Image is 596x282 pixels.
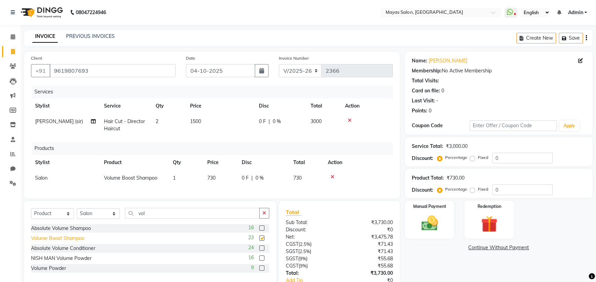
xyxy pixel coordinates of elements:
th: Qty [169,155,203,170]
span: | [269,118,270,125]
label: Client [31,55,42,61]
div: ( ) [281,241,339,248]
span: 0 % [273,118,281,125]
img: _gift.svg [476,214,503,234]
div: ₹71.43 [339,248,398,255]
div: No Active Membership [412,67,586,74]
span: 2.5% [300,249,310,254]
div: Volume Powder [31,265,66,272]
span: CGST [286,263,299,269]
label: Percentage [445,154,467,161]
div: Products [32,142,398,155]
span: 16 [248,224,254,231]
label: Redemption [478,203,501,210]
a: [PERSON_NAME] [429,57,467,64]
div: Total Visits: [412,77,439,84]
div: ₹55.68 [339,262,398,270]
th: Action [324,155,393,170]
div: ( ) [281,262,339,270]
span: | [251,174,253,182]
div: Absolute Volume Shampoo [31,225,91,232]
button: Apply [560,121,579,131]
span: SGST [286,255,298,262]
div: Discount: [412,155,433,162]
th: Price [203,155,238,170]
div: Discount: [412,187,433,194]
span: 3000 [311,118,322,124]
div: 0 [429,107,431,114]
div: Card on file: [412,87,440,94]
span: 2.5% [300,241,310,247]
div: 0 [441,87,444,94]
span: 0 F [259,118,266,125]
div: Name: [412,57,427,64]
th: Price [186,98,255,114]
div: ₹3,475.78 [339,233,398,241]
div: Absolute Volume Conditioner [31,245,95,252]
div: ₹3,730.00 [339,219,398,226]
div: Total: [281,270,339,277]
label: Manual Payment [413,203,446,210]
span: 23 [248,234,254,241]
span: 2 [156,118,158,124]
th: Stylist [31,155,100,170]
div: ₹730.00 [447,174,464,182]
div: Points: [412,107,427,114]
div: Product Total: [412,174,444,182]
div: Membership: [412,67,442,74]
span: 9% [300,263,306,269]
div: Last Visit: [412,97,435,104]
img: logo [18,3,65,22]
div: Coupon Code [412,122,470,129]
label: Fixed [478,154,488,161]
button: +91 [31,64,50,77]
div: NISH MAN Volume Powder [31,255,92,262]
span: 730 [207,175,216,181]
th: Total [306,98,341,114]
span: CGST [286,241,299,247]
div: ₹0 [339,226,398,233]
span: Volume Boost Shampoo [104,175,157,181]
input: Enter Offer / Coupon Code [470,120,557,131]
span: 9% [300,256,306,261]
span: Hair Cut - Director Haircut [104,118,145,132]
b: 08047224946 [76,3,106,22]
div: Sub Total: [281,219,339,226]
span: 9 [251,264,254,271]
div: ( ) [281,255,339,262]
div: - [436,97,438,104]
span: 16 [248,254,254,261]
span: 0 F [242,174,249,182]
th: Action [341,98,393,114]
span: Salon [35,175,48,181]
label: Date [186,55,195,61]
img: _cash.svg [416,214,443,233]
input: Search by Name/Mobile/Email/Code [50,64,176,77]
th: Stylist [31,98,100,114]
div: ₹3,730.00 [339,270,398,277]
span: 1 [173,175,176,181]
span: Admin [568,9,583,16]
div: Service Total: [412,143,443,150]
th: Disc [238,155,289,170]
button: Save [559,33,583,43]
span: 1500 [190,118,201,124]
input: Search or Scan [125,208,260,219]
div: Volume Boost Shampoo [31,235,84,242]
a: INVOICE [32,30,58,43]
a: PREVIOUS INVOICES [66,33,115,39]
span: 24 [248,244,254,251]
div: Services [32,85,398,98]
span: Total [286,209,302,216]
label: Invoice Number [279,55,309,61]
div: Net: [281,233,339,241]
label: Percentage [445,186,467,192]
label: Fixed [478,186,488,192]
th: Total [289,155,324,170]
div: ₹3,000.00 [446,143,468,150]
span: 0 % [255,174,264,182]
div: ₹71.43 [339,241,398,248]
span: 730 [293,175,302,181]
th: Disc [255,98,306,114]
th: Product [100,155,169,170]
